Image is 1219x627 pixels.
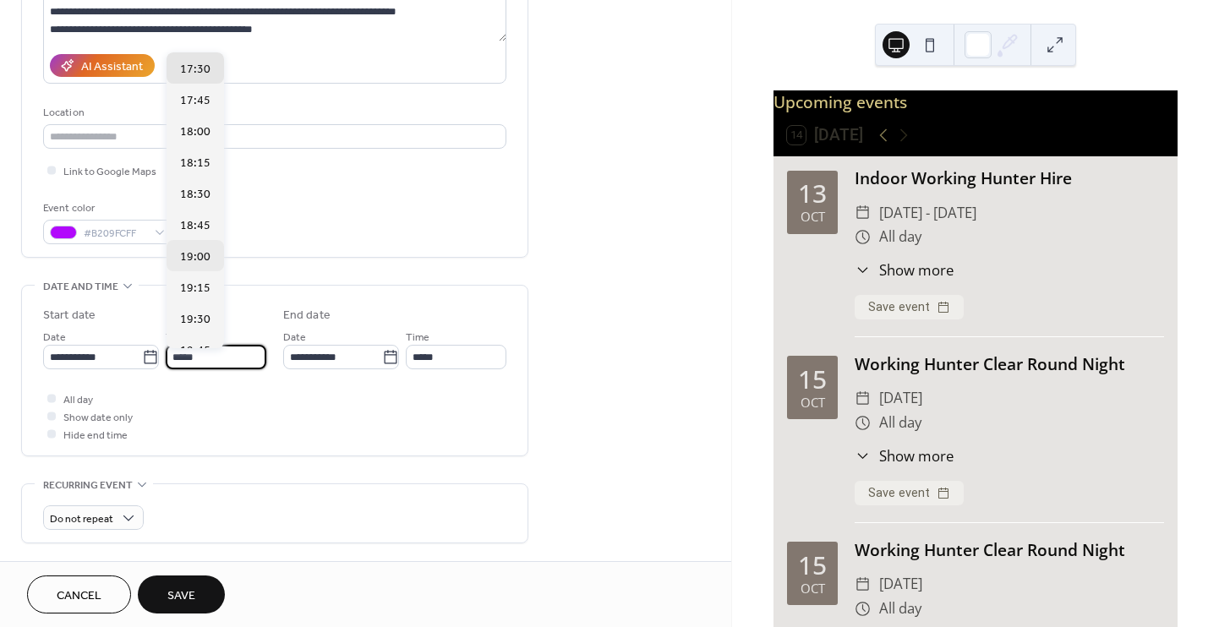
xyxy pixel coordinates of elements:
[180,186,210,204] span: 18:30
[180,123,210,141] span: 18:00
[81,58,143,76] div: AI Assistant
[801,582,825,595] div: Oct
[855,225,871,249] div: ​
[798,367,827,392] div: 15
[855,538,1164,563] div: Working Hunter Clear Round Night
[43,104,503,122] div: Location
[879,445,954,466] span: Show more
[801,396,825,409] div: Oct
[180,155,210,172] span: 18:15
[180,217,210,235] span: 18:45
[798,553,827,578] div: 15
[855,445,954,466] button: ​Show more
[57,587,101,605] span: Cancel
[180,92,210,110] span: 17:45
[43,278,118,296] span: Date and time
[63,409,133,427] span: Show date only
[283,307,331,324] div: End date
[801,210,825,223] div: Oct
[63,163,156,181] span: Link to Google Maps
[855,572,871,597] div: ​
[879,411,921,435] span: All day
[283,329,306,346] span: Date
[855,166,1164,191] div: Indoor Working Hunter Hire
[43,307,96,324] div: Start date
[879,386,922,411] span: [DATE]
[855,201,871,226] div: ​
[43,329,66,346] span: Date
[43,477,133,494] span: Recurring event
[63,391,93,409] span: All day
[879,201,976,226] span: [DATE] - [DATE]
[180,342,210,360] span: 19:45
[879,597,921,621] span: All day
[855,295,964,320] button: Save event
[855,481,964,506] button: Save event
[180,248,210,266] span: 19:00
[50,510,113,529] span: Do not repeat
[167,587,195,605] span: Save
[879,225,921,249] span: All day
[855,445,871,466] div: ​
[84,225,146,243] span: #B209FCFF
[180,280,210,297] span: 19:15
[406,329,429,346] span: Time
[166,329,189,346] span: Time
[798,181,827,206] div: 13
[180,311,210,329] span: 19:30
[855,352,1164,377] div: Working Hunter Clear Round Night
[27,575,131,613] button: Cancel
[180,61,210,79] span: 17:30
[773,90,1178,115] div: Upcoming events
[855,259,954,281] button: ​Show more
[63,427,128,444] span: Hide end time
[855,386,871,411] div: ​
[43,199,170,217] div: Event color
[50,54,155,77] button: AI Assistant
[138,575,225,613] button: Save
[879,572,922,597] span: [DATE]
[855,259,871,281] div: ​
[855,411,871,435] div: ​
[879,259,954,281] span: Show more
[855,597,871,621] div: ​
